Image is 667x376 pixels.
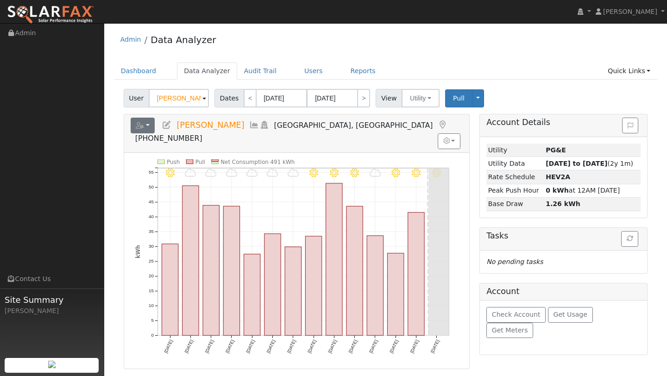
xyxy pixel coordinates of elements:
span: Get Usage [554,311,587,318]
img: SolarFax [7,5,94,25]
h5: Account Details [486,118,641,127]
text: 25 [149,258,154,263]
rect: onclick="" [367,236,383,336]
text: 40 [149,214,154,219]
i: 9/11 - MostlyCloudy [226,169,237,177]
text: 45 [149,199,154,204]
rect: onclick="" [408,213,424,336]
text: 55 [149,169,154,175]
td: Utility [486,144,544,157]
i: 9/10 - Cloudy [205,169,216,177]
span: [PHONE_NUMBER] [135,134,202,143]
text: 50 [149,184,154,189]
a: Dashboard [114,63,164,80]
i: 9/20 - Clear [412,169,421,177]
span: (2y 1m) [546,160,633,167]
rect: onclick="" [305,236,321,335]
rect: onclick="" [203,205,219,335]
i: 9/08 - MostlyClear [165,169,174,177]
button: Utility [402,89,440,107]
h5: Account [486,287,519,296]
span: Dates [214,89,244,107]
text: 35 [149,229,154,234]
i: 9/16 - Clear [330,169,339,177]
text: [DATE] [163,339,174,354]
span: [GEOGRAPHIC_DATA], [GEOGRAPHIC_DATA] [274,121,433,130]
strong: 0 kWh [546,187,569,194]
text: [DATE] [327,339,338,354]
i: No pending tasks [486,258,543,265]
text: [DATE] [348,339,359,354]
a: Data Analyzer [151,34,216,45]
i: 9/18 - MostlyCloudy [370,169,381,177]
rect: onclick="" [285,247,301,335]
strong: C [546,173,570,181]
a: < [244,89,257,107]
a: > [357,89,370,107]
img: retrieve [48,361,56,368]
text: [DATE] [245,339,256,354]
a: Users [297,63,330,80]
a: Map [437,120,447,130]
h5: Tasks [486,231,641,241]
text: Net Consumption 491 kWh [220,159,295,165]
button: Pull [445,89,472,107]
i: 9/15 - Clear [309,169,318,177]
td: Utility Data [486,157,544,170]
button: Issue History [622,118,638,133]
td: at 12AM [DATE] [544,184,641,197]
text: Push [167,159,180,165]
input: Select a User [149,89,209,107]
span: [PERSON_NAME] [603,8,657,15]
strong: 1.26 kWh [546,200,580,207]
text: 10 [149,303,154,308]
i: 9/19 - Clear [391,169,400,177]
span: [PERSON_NAME] [176,120,244,130]
text: 5 [151,318,153,323]
rect: onclick="" [162,244,178,336]
strong: [DATE] to [DATE] [546,160,607,167]
button: Check Account [486,307,546,323]
span: User [124,89,149,107]
text: [DATE] [286,339,297,354]
text: 20 [149,273,154,278]
text: [DATE] [204,339,214,354]
rect: onclick="" [388,253,404,336]
text: 0 [151,333,154,338]
text: [DATE] [409,339,420,354]
button: Get Meters [486,323,533,338]
text: [DATE] [307,339,317,354]
rect: onclick="" [264,234,281,336]
td: Peak Push Hour [486,184,544,197]
text: [DATE] [225,339,235,354]
rect: onclick="" [346,206,363,335]
text: [DATE] [430,339,440,354]
i: 9/09 - Cloudy [185,169,196,177]
td: Rate Schedule [486,170,544,184]
a: Data Analyzer [177,63,237,80]
i: 9/17 - Clear [350,169,359,177]
td: Base Draw [486,197,544,211]
a: Login As (last Never) [259,120,270,130]
span: Check Account [492,311,541,318]
i: 9/14 - MostlyCloudy [288,169,299,177]
span: Pull [453,94,465,102]
a: Edit User (37430) [162,120,172,130]
text: [DATE] [183,339,194,354]
rect: onclick="" [326,183,342,336]
text: [DATE] [368,339,379,354]
button: Refresh [621,231,638,247]
text: 15 [149,288,154,293]
a: Audit Trail [237,63,283,80]
span: Get Meters [492,326,528,334]
a: Reports [344,63,383,80]
text: Pull [195,159,205,165]
span: Site Summary [5,294,99,306]
text: [DATE] [265,339,276,354]
a: Quick Links [601,63,657,80]
strong: ID: 17292705, authorized: 09/17/25 [546,146,566,154]
rect: onclick="" [244,254,260,336]
text: 30 [149,244,154,249]
text: kWh [134,245,141,258]
a: Admin [120,36,141,43]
